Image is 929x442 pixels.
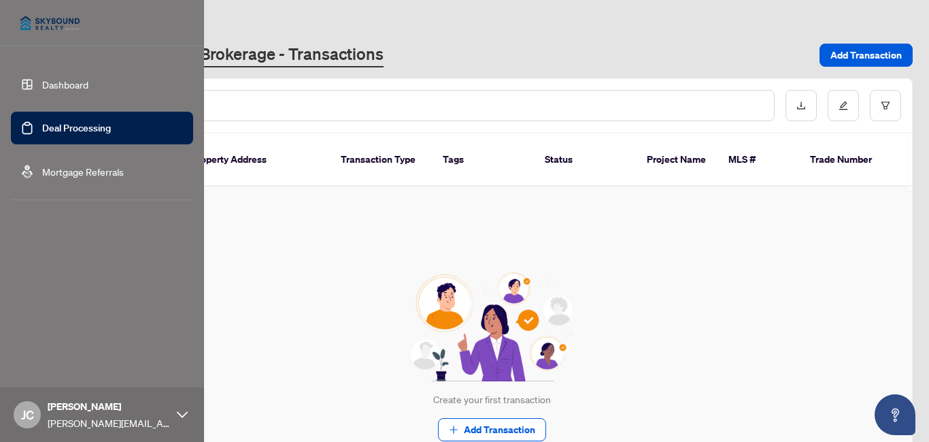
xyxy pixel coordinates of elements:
[786,90,817,121] button: download
[464,419,535,441] span: Add Transaction
[330,133,432,187] th: Transaction Type
[438,418,546,441] button: Add Transaction
[48,399,170,414] span: [PERSON_NAME]
[796,101,806,110] span: download
[534,133,636,187] th: Status
[21,405,34,424] span: JC
[828,90,859,121] button: edit
[433,392,551,407] div: Create your first transaction
[870,90,901,121] button: filter
[180,133,330,187] th: Property Address
[875,394,915,435] button: Open asap
[799,133,894,187] th: Trade Number
[717,133,799,187] th: MLS #
[404,272,579,381] img: Null State Icon
[830,44,902,66] span: Add Transaction
[42,122,111,134] a: Deal Processing
[11,7,89,40] img: logo
[432,133,534,187] th: Tags
[42,78,88,91] a: Dashboard
[48,415,170,430] span: [PERSON_NAME][EMAIL_ADDRESS][DOMAIN_NAME]
[820,44,913,67] button: Add Transaction
[881,101,890,110] span: filter
[71,43,384,67] a: Skybound Realty, Brokerage - Transactions
[839,101,848,110] span: edit
[449,425,458,435] span: plus
[42,165,124,178] a: Mortgage Referrals
[636,133,717,187] th: Project Name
